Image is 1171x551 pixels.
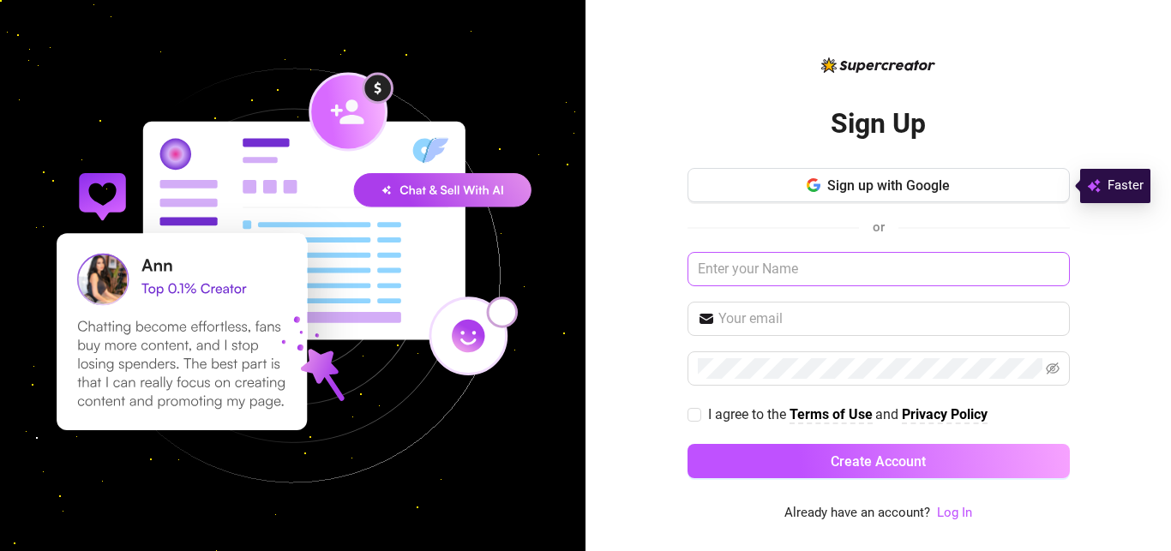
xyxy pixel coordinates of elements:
[688,444,1070,478] button: Create Account
[937,503,972,524] a: Log In
[708,406,790,422] span: I agree to the
[688,252,1070,286] input: Enter your Name
[688,168,1070,202] button: Sign up with Google
[875,406,902,422] span: and
[1087,176,1101,196] img: svg%3e
[1108,176,1144,196] span: Faster
[821,57,935,73] img: logo-BBDzfeDw.svg
[831,453,926,470] span: Create Account
[873,219,885,235] span: or
[902,406,988,424] a: Privacy Policy
[790,406,873,424] a: Terms of Use
[790,406,873,422] strong: Terms of Use
[937,505,972,520] a: Log In
[718,308,1060,329] input: Your email
[1046,362,1060,375] span: eye-invisible
[784,503,930,524] span: Already have an account?
[827,177,950,194] span: Sign up with Google
[902,406,988,422] strong: Privacy Policy
[831,106,926,141] h2: Sign Up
